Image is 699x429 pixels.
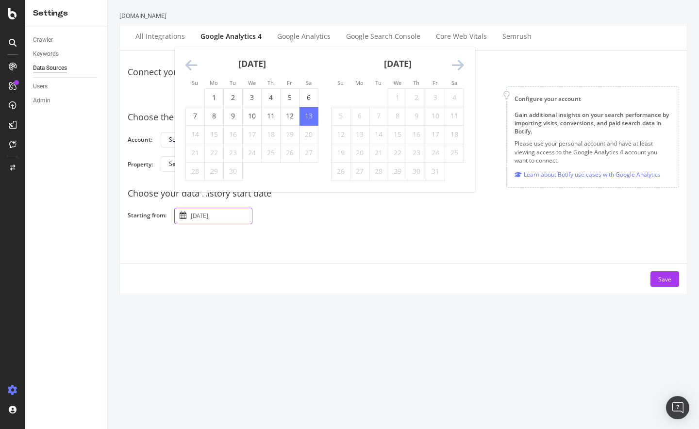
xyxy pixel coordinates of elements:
td: Not available. Tuesday, September 23, 2025 [224,144,243,162]
td: Not available. Thursday, September 25, 2025 [262,144,281,162]
small: Th [413,79,419,86]
small: We [394,79,401,86]
div: Move backward to switch to the previous month. [185,59,198,72]
td: Not available. Tuesday, September 16, 2025 [224,125,243,144]
small: Sa [451,79,457,86]
td: Not available. Thursday, October 30, 2025 [407,162,426,181]
div: Google Search Console [346,32,420,41]
div: Save [658,275,671,283]
td: Not available. Monday, September 22, 2025 [205,144,224,162]
button: Select your property: [GEOGRAPHIC_DATA] - [GEOGRAPHIC_DATA] [161,156,361,172]
small: Fr [287,79,292,86]
td: Not available. Saturday, September 27, 2025 [300,144,318,162]
div: Google Analytics 4 [200,32,262,41]
td: Not available. Friday, September 26, 2025 [281,144,300,162]
small: Tu [375,79,382,86]
div: Gain additional insights on your search performance by importing visits, conversions, and paid se... [515,111,671,135]
div: Configure your account [515,95,671,103]
td: Not available. Sunday, October 12, 2025 [332,125,350,144]
td: Not available. Friday, October 31, 2025 [426,162,445,181]
td: Not available. Monday, September 15, 2025 [205,125,224,144]
div: Select your account: Sephora EB [169,137,256,143]
div: Calendar [175,47,475,192]
div: Open Intercom Messenger [666,396,689,419]
td: Not available. Saturday, October 25, 2025 [445,144,464,162]
td: Not available. Thursday, October 2, 2025 [407,88,426,107]
td: Tuesday, September 2, 2025 [224,88,243,107]
td: Not available. Saturday, October 4, 2025 [445,88,464,107]
td: Not available. Wednesday, October 1, 2025 [388,88,407,107]
div: Admin [33,96,50,106]
td: Not available. Monday, October 27, 2025 [350,162,369,181]
td: Tuesday, September 9, 2025 [224,107,243,125]
td: Thursday, September 11, 2025 [262,107,281,125]
small: We [248,79,256,86]
td: Friday, September 12, 2025 [281,107,300,125]
td: Thursday, September 4, 2025 [262,88,281,107]
td: Not available. Tuesday, October 7, 2025 [369,107,388,125]
td: Not available. Sunday, October 19, 2025 [332,144,350,162]
td: Not available. Sunday, September 21, 2025 [186,144,205,162]
div: Users [33,82,48,92]
td: Not available. Thursday, October 16, 2025 [407,125,426,144]
td: Saturday, September 6, 2025 [300,88,318,107]
small: Th [267,79,274,86]
div: [DOMAIN_NAME] [119,12,687,20]
div: Move forward to switch to the next month. [452,59,464,72]
button: Select your account: Sephora EB [161,132,268,148]
strong: [DATE] [384,58,412,69]
div: Data Sources [33,63,67,73]
div: Select your property: [GEOGRAPHIC_DATA] - [GEOGRAPHIC_DATA] [169,161,349,167]
div: Semrush [502,32,532,41]
div: Google Analytics [277,32,331,41]
td: Wednesday, September 3, 2025 [243,88,262,107]
small: Fr [433,79,438,86]
td: Selected. Saturday, September 13, 2025 [300,107,318,125]
td: Not available. Tuesday, October 21, 2025 [369,144,388,162]
td: Not available. Thursday, October 23, 2025 [407,144,426,162]
td: Not available. Friday, October 24, 2025 [426,144,445,162]
td: Sunday, September 7, 2025 [186,107,205,125]
td: Not available. Friday, October 17, 2025 [426,125,445,144]
td: Not available. Saturday, October 11, 2025 [445,107,464,125]
small: Tu [230,79,236,86]
small: Su [192,79,198,86]
label: Account: [128,135,153,146]
div: All integrations [135,32,185,41]
div: Keywords [33,49,59,59]
div: Choose the Google Analytics site to connect [128,111,679,124]
small: Mo [210,79,218,86]
label: Property: [128,160,153,177]
td: Not available. Monday, October 20, 2025 [350,144,369,162]
button: Save [650,271,679,287]
p: Please use your personal account and have at least viewing access to the Google Analytics 4 accou... [515,139,671,164]
td: Monday, September 8, 2025 [205,107,224,125]
td: Not available. Sunday, September 14, 2025 [186,125,205,144]
div: Core Web Vitals [436,32,487,41]
td: Not available. Monday, September 29, 2025 [205,162,224,181]
div: Choose your data history start date [128,187,679,200]
td: Monday, September 1, 2025 [205,88,224,107]
td: Wednesday, September 10, 2025 [243,107,262,125]
div: Settings [33,8,100,19]
a: Learn about Botify use cases with Google Analytics [515,169,661,180]
a: Crawler [33,35,100,45]
td: Not available. Wednesday, October 8, 2025 [388,107,407,125]
td: Friday, September 5, 2025 [281,88,300,107]
td: Not available. Wednesday, September 17, 2025 [243,125,262,144]
div: Connect your Google account to your project [128,66,679,79]
td: Not available. Wednesday, October 15, 2025 [388,125,407,144]
td: Not available. Wednesday, October 22, 2025 [388,144,407,162]
td: Not available. Tuesday, September 30, 2025 [224,162,243,181]
a: Data Sources [33,63,100,73]
td: Not available. Friday, October 10, 2025 [426,107,445,125]
a: Users [33,82,100,92]
small: Mo [355,79,364,86]
td: Not available. Saturday, October 18, 2025 [445,125,464,144]
strong: [DATE] [238,58,266,69]
label: Starting from: [128,211,166,222]
td: Not available. Friday, September 19, 2025 [281,125,300,144]
div: Crawler [33,35,53,45]
td: Not available. Monday, October 6, 2025 [350,107,369,125]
